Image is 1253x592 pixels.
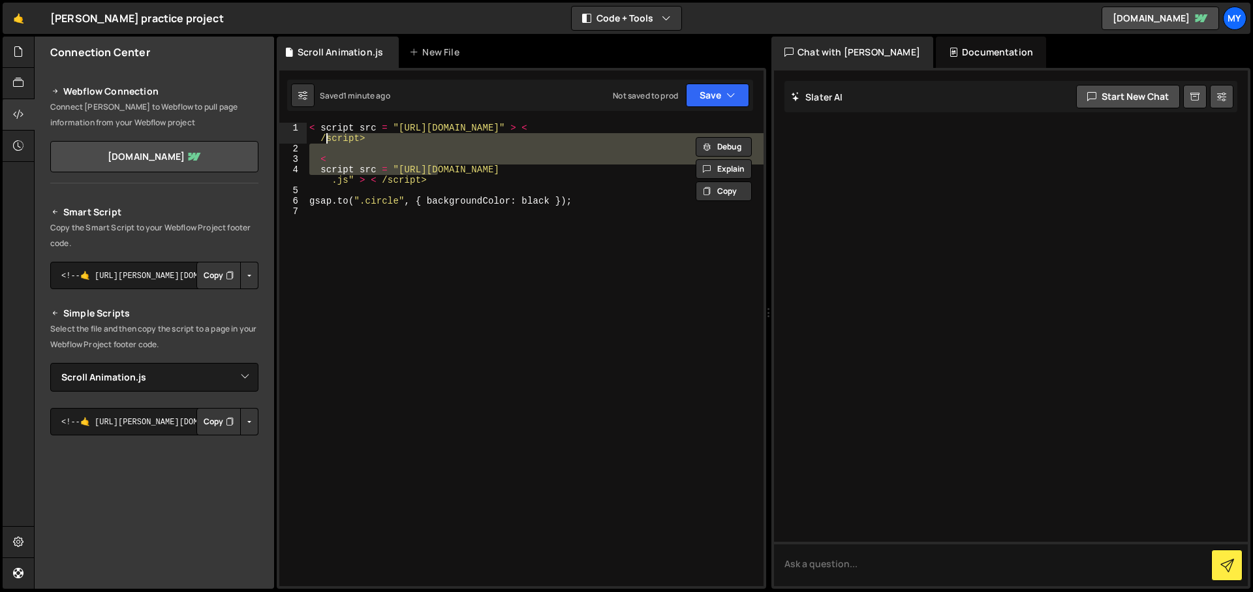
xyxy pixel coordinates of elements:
[696,181,752,201] button: Copy
[343,90,390,101] div: 1 minute ago
[50,262,258,289] textarea: <!--🤙 [URL][PERSON_NAME][DOMAIN_NAME]> <script>document.addEventListener("DOMContentLoaded", func...
[50,99,258,131] p: Connect [PERSON_NAME] to Webflow to pull page information from your Webflow project
[50,321,258,352] p: Select the file and then copy the script to a page in your Webflow Project footer code.
[196,262,258,289] div: Button group with nested dropdown
[279,154,307,164] div: 3
[50,45,150,59] h2: Connection Center
[50,220,258,251] p: Copy the Smart Script to your Webflow Project footer code.
[50,141,258,172] a: [DOMAIN_NAME]
[696,159,752,179] button: Explain
[50,305,258,321] h2: Simple Scripts
[279,144,307,154] div: 2
[50,84,258,99] h2: Webflow Connection
[50,204,258,220] h2: Smart Script
[279,123,307,144] div: 1
[1223,7,1246,30] a: My
[1102,7,1219,30] a: [DOMAIN_NAME]
[3,3,35,34] a: 🤙
[279,206,307,217] div: 7
[279,164,307,185] div: 4
[196,408,241,435] button: Copy
[771,37,933,68] div: Chat with [PERSON_NAME]
[936,37,1046,68] div: Documentation
[791,91,843,103] h2: Slater AI
[50,408,258,435] textarea: <!--🤙 [URL][PERSON_NAME][DOMAIN_NAME]> <script>document.addEventListener("DOMContentLoaded", func...
[686,84,749,107] button: Save
[409,46,464,59] div: New File
[196,408,258,435] div: Button group with nested dropdown
[196,262,241,289] button: Copy
[613,90,678,101] div: Not saved to prod
[320,90,390,101] div: Saved
[298,46,383,59] div: Scroll Animation.js
[279,185,307,196] div: 5
[1076,85,1180,108] button: Start new chat
[50,457,260,574] iframe: YouTube video player
[50,10,224,26] div: [PERSON_NAME] practice project
[572,7,681,30] button: Code + Tools
[279,196,307,206] div: 6
[696,137,752,157] button: Debug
